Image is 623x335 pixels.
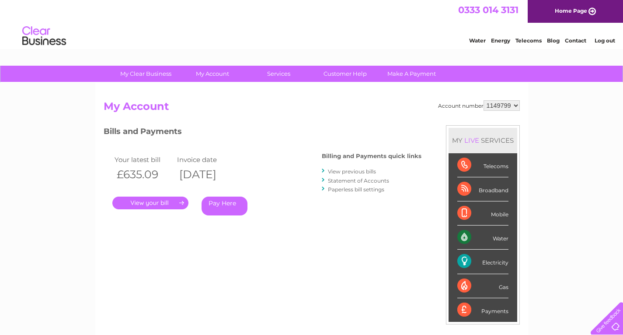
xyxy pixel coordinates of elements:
a: Customer Help [309,66,381,82]
a: Energy [491,37,510,44]
img: logo.png [22,23,66,49]
div: Telecoms [457,153,508,177]
a: View previous bills [328,168,376,175]
div: Gas [457,274,508,298]
div: MY SERVICES [449,128,517,153]
a: Log out [595,37,615,44]
div: Clear Business is a trading name of Verastar Limited (registered in [GEOGRAPHIC_DATA] No. 3667643... [105,5,519,42]
div: Payments [457,298,508,322]
h2: My Account [104,100,520,117]
a: My Account [176,66,248,82]
th: [DATE] [175,166,238,183]
a: Statement of Accounts [328,177,389,184]
td: Your latest bill [112,154,175,166]
a: Pay Here [202,197,247,215]
a: Contact [565,37,586,44]
a: Paperless bill settings [328,186,384,193]
div: Broadband [457,177,508,201]
div: Account number [438,100,520,111]
a: . [112,197,188,209]
a: Services [243,66,315,82]
a: Make A Payment [376,66,448,82]
a: Telecoms [515,37,542,44]
h3: Bills and Payments [104,125,421,141]
div: Electricity [457,250,508,274]
a: Blog [547,37,560,44]
a: 0333 014 3131 [458,4,519,15]
div: Mobile [457,201,508,226]
h4: Billing and Payments quick links [322,153,421,159]
div: LIVE [463,136,481,145]
a: Water [469,37,486,44]
a: My Clear Business [110,66,182,82]
th: £635.09 [112,166,175,183]
td: Invoice date [175,154,238,166]
div: Water [457,226,508,250]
